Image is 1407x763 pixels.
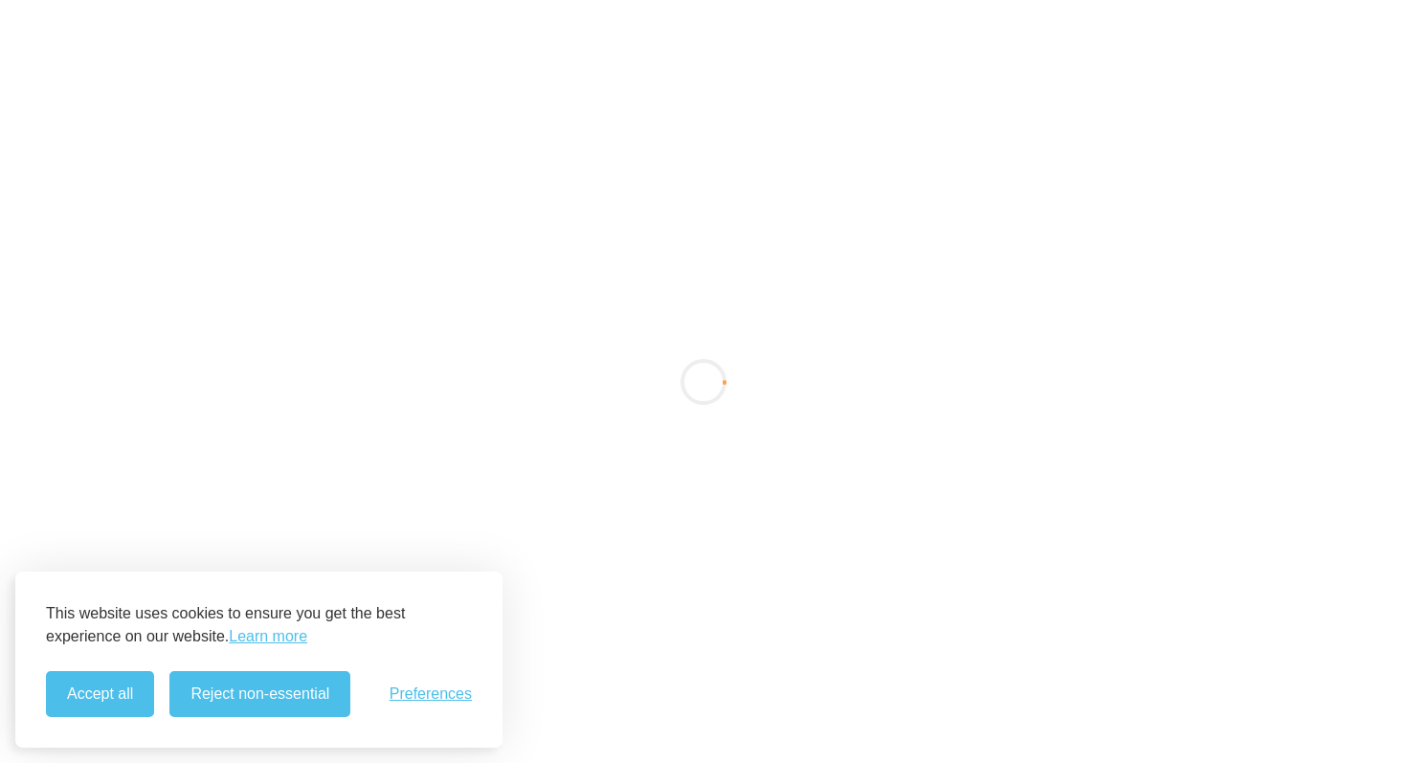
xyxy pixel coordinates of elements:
button: Accept all cookies [46,671,154,717]
span: Preferences [390,685,472,703]
p: This website uses cookies to ensure you get the best experience on our website. [46,602,472,648]
button: Toggle preferences [390,685,472,703]
button: Reject non-essential [169,671,350,717]
a: Learn more [229,625,307,648]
